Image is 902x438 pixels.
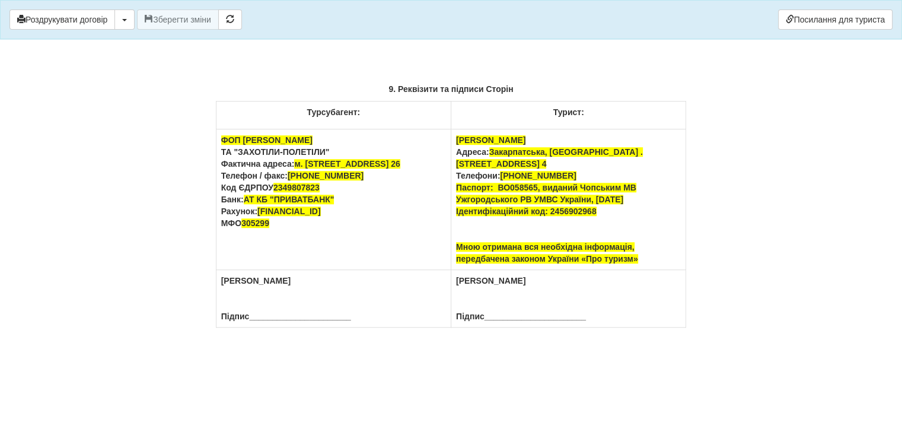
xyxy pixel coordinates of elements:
[456,135,643,264] b: Адреса: Телефони:
[456,147,643,169] span: Закарпатська, [GEOGRAPHIC_DATA] .[STREET_ADDRESS] 4
[778,9,893,30] a: Посилання для туриста
[273,183,320,192] span: 2349807823
[221,276,351,321] b: [PERSON_NAME] Підпис______________________
[244,195,334,204] span: АТ КБ "ПРИВАТБАНК"
[307,107,360,117] b: Турсубагент:
[241,218,269,228] span: 305299
[221,135,313,145] span: ФОП [PERSON_NAME]
[456,171,638,264] span: [PHONE_NUMBER] Паспорт: ВО058565, виданий Чопським МВ Ужгородського РВ УМВС України, [DATE] Ідент...
[9,9,115,30] button: Роздрукувати договір
[221,135,400,228] b: ТА "ЗАХОТІЛИ-ПОЛЕТІЛИ" Фактична адреса: Телефон / факс: Код ЄДРПОУ Банк: Рахунок: МФО
[456,276,586,321] b: [PERSON_NAME] Підпис______________________
[294,159,400,169] span: м. [STREET_ADDRESS] 26
[216,83,687,95] p: 9. Реквізити та підписи Сторін
[288,171,364,180] span: [PHONE_NUMBER]
[553,107,584,117] b: Турист:
[137,9,219,30] button: Зберегти зміни
[257,207,321,216] span: [FINANCIAL_ID]
[456,135,525,145] span: [PERSON_NAME]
